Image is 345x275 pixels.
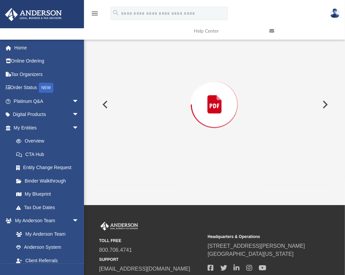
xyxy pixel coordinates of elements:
a: Digital Productsarrow_drop_down [5,108,89,121]
a: Anderson System [9,241,86,254]
a: My Anderson Teamarrow_drop_down [5,214,86,228]
a: Tax Organizers [5,68,89,81]
a: Tax Due Dates [9,201,89,214]
a: Client Referrals [9,254,86,267]
a: Binder Walkthrough [9,174,89,188]
a: My Blueprint [9,188,86,201]
small: SUPPORT [99,257,203,263]
img: Anderson Advisors Platinum Portal [99,222,139,231]
button: Next File [317,95,332,114]
a: My Entitiesarrow_drop_down [5,121,89,134]
a: Online Ordering [5,54,89,68]
span: arrow_drop_down [72,214,86,228]
i: menu [91,9,99,17]
a: Entity Change Request [9,161,89,174]
a: CTA Hub [9,148,89,161]
a: Platinum Q&Aarrow_drop_down [5,94,89,108]
a: Home [5,41,89,54]
a: Overview [9,134,89,148]
a: 800.706.4741 [99,247,132,253]
a: [STREET_ADDRESS][PERSON_NAME] [208,243,305,249]
img: User Pic [330,8,340,18]
a: My Anderson Team [9,227,82,241]
span: arrow_drop_down [72,94,86,108]
small: TOLL FREE [99,238,203,244]
img: Anderson Advisors Platinum Portal [3,8,64,21]
a: Help Center [189,18,264,44]
small: Headquarters & Operations [208,234,311,240]
span: arrow_drop_down [72,108,86,122]
a: [GEOGRAPHIC_DATA][US_STATE] [208,251,294,257]
i: search [112,9,120,16]
div: NEW [39,83,53,93]
a: Order StatusNEW [5,81,89,95]
a: menu [91,13,99,17]
button: Previous File [97,95,112,114]
a: [EMAIL_ADDRESS][DOMAIN_NAME] [99,266,190,272]
span: arrow_drop_down [72,121,86,135]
